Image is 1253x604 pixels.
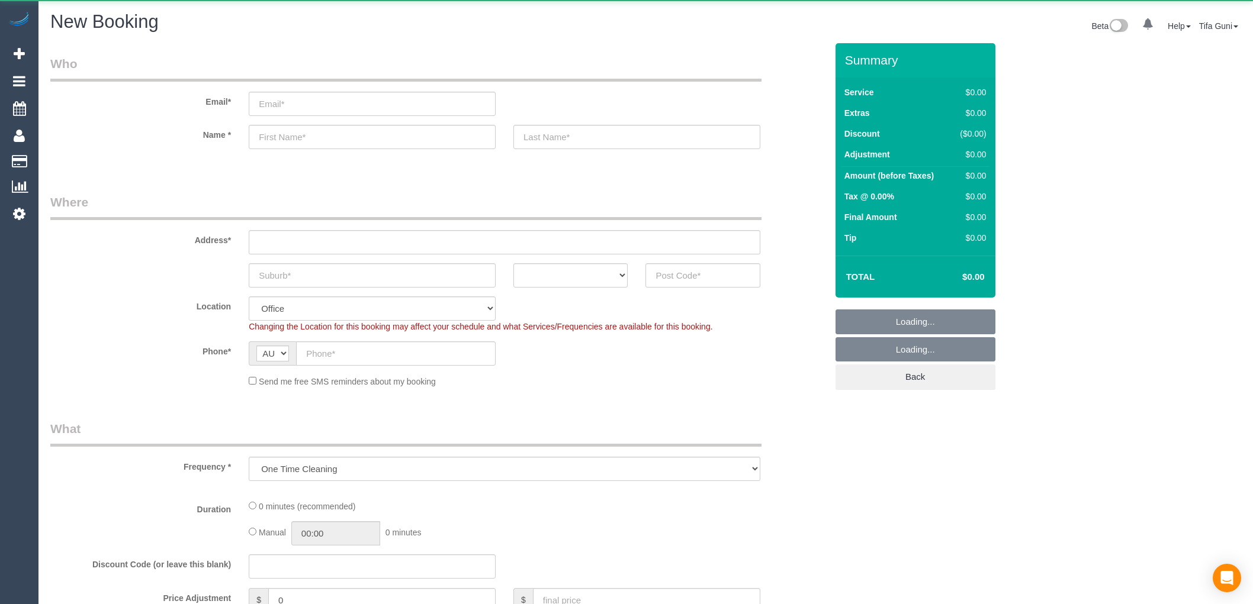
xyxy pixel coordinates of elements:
[844,148,890,160] label: Adjustment
[844,170,934,182] label: Amount (before Taxes)
[41,341,240,357] label: Phone*
[249,322,712,331] span: Changing the Location for this booking may affect your schedule and what Services/Frequencies are...
[41,125,240,141] label: Name *
[259,502,355,511] span: 0 minutes (recommended)
[1168,21,1191,31] a: Help
[249,125,496,149] input: First Name*
[955,86,987,98] div: $0.00
[41,457,240,473] label: Frequency *
[955,190,987,202] div: $0.00
[955,107,987,119] div: $0.00
[846,272,875,282] strong: Total
[41,92,240,108] label: Email*
[7,12,31,28] img: Automaid Logo
[955,170,987,182] div: $0.00
[50,11,159,32] span: New Booking
[955,128,987,140] div: ($0.00)
[1199,21,1238,31] a: Tifa Guni
[513,125,760,149] input: Last Name*
[844,128,880,140] label: Discount
[844,86,874,98] label: Service
[844,107,870,119] label: Extras
[836,364,995,389] a: Back
[927,272,984,282] h4: $0.00
[955,211,987,223] div: $0.00
[41,554,240,570] label: Discount Code (or leave this blank)
[385,528,422,537] span: 0 minutes
[50,193,762,220] legend: Where
[845,53,989,67] h3: Summary
[844,232,857,244] label: Tip
[844,190,894,202] label: Tax @ 0.00%
[259,377,436,386] span: Send me free SMS reminders about my booking
[41,588,240,604] label: Price Adjustment
[41,499,240,515] label: Duration
[645,263,760,288] input: Post Code*
[50,420,762,447] legend: What
[50,55,762,82] legend: Who
[1109,19,1128,34] img: New interface
[955,232,987,244] div: $0.00
[249,263,496,288] input: Suburb*
[41,230,240,246] label: Address*
[41,296,240,312] label: Location
[1091,21,1128,31] a: Beta
[1213,564,1241,592] div: Open Intercom Messenger
[249,92,496,116] input: Email*
[259,528,286,537] span: Manual
[955,148,987,160] div: $0.00
[844,211,897,223] label: Final Amount
[296,341,496,366] input: Phone*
